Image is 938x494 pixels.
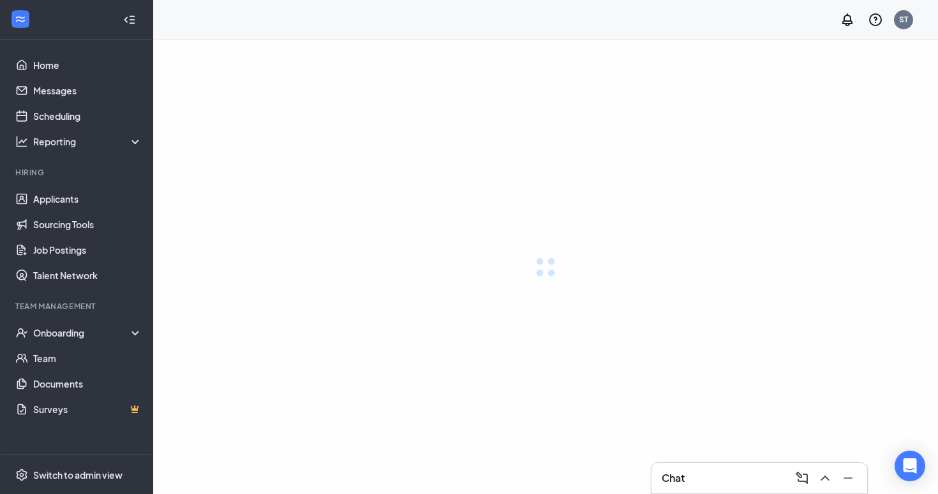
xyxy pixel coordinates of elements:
[33,186,142,212] a: Applicants
[837,468,857,488] button: Minimize
[123,13,136,26] svg: Collapse
[33,263,142,288] a: Talent Network
[33,212,142,237] a: Sourcing Tools
[840,12,855,27] svg: Notifications
[33,52,142,78] a: Home
[15,326,28,339] svg: UserCheck
[33,135,143,148] div: Reporting
[33,78,142,103] a: Messages
[14,13,27,25] svg: WorkstreamLogo
[868,12,883,27] svg: QuestionInfo
[33,469,123,481] div: Switch to admin view
[33,103,142,129] a: Scheduling
[840,470,856,486] svg: Minimize
[814,468,834,488] button: ChevronUp
[817,470,833,486] svg: ChevronUp
[33,396,142,422] a: SurveysCrown
[15,167,140,178] div: Hiring
[33,371,142,396] a: Documents
[794,470,810,486] svg: ComposeMessage
[662,471,685,485] h3: Chat
[15,135,28,148] svg: Analysis
[791,468,811,488] button: ComposeMessage
[33,345,142,371] a: Team
[33,237,142,263] a: Job Postings
[895,451,925,481] div: Open Intercom Messenger
[15,469,28,481] svg: Settings
[15,301,140,312] div: Team Management
[899,14,908,25] div: ST
[33,326,143,339] div: Onboarding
